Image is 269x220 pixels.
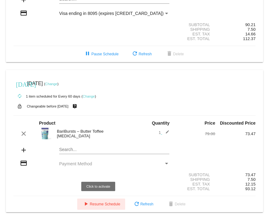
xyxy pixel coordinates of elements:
[215,22,256,27] div: 90.21
[59,161,170,166] mat-select: Payment Method
[161,48,189,60] button: Delete
[59,147,170,152] input: Search...
[54,129,134,138] div: BariBursts – Butter Toffee [MEDICAL_DATA]
[175,182,215,186] div: Est. Tax
[175,177,215,182] div: Shipping
[175,22,215,27] div: Subtotal
[245,32,256,36] span: 14.66
[84,52,118,56] span: Pause Schedule
[205,121,215,126] strong: Price
[16,93,23,100] mat-icon: autorenew
[59,11,170,16] mat-select: Payment Method
[245,182,256,186] span: 12.15
[71,102,78,110] mat-icon: live_help
[59,161,92,166] span: Payment Method
[27,104,68,108] small: Changeable before [DATE]
[82,201,90,208] mat-icon: play_arrow
[175,36,215,41] div: Est. Total
[175,131,215,136] div: 79.00
[175,27,215,32] div: Shipping
[59,11,163,16] span: Visa ending in 8095 (expires [CREDIT_CARD_DATA])
[131,52,152,56] span: Refresh
[243,36,255,41] span: 112.37
[248,27,256,32] span: 7.50
[82,202,120,206] span: Resume Schedule
[45,82,57,86] a: Change
[20,159,27,167] mat-icon: credit_card
[175,172,215,177] div: Subtotal
[167,201,175,208] mat-icon: delete
[126,48,157,60] button: Refresh
[39,121,55,126] strong: Product
[162,199,191,210] button: Delete
[77,199,125,210] button: Resume Schedule
[20,9,27,17] mat-icon: credit_card
[166,52,184,56] span: Delete
[162,130,169,137] mat-icon: edit
[131,50,139,58] mat-icon: refresh
[128,199,158,210] button: Refresh
[20,146,27,154] mat-icon: add
[16,102,23,110] mat-icon: lock_open
[133,202,153,206] span: Refresh
[82,94,96,98] small: ( )
[16,80,23,88] mat-icon: [DATE]
[245,186,256,191] span: 93.12
[84,50,91,58] mat-icon: pause
[215,172,256,177] div: 73.47
[248,177,256,182] span: 7.50
[220,121,255,126] strong: Discounted Price
[152,121,170,126] strong: Quantity
[20,130,27,137] mat-icon: clear
[175,32,215,36] div: Est. Tax
[215,131,256,136] div: 73.47
[79,48,123,60] button: Pause Schedule
[175,186,215,191] div: Est. Total
[44,82,59,86] small: ( )
[166,50,173,58] mat-icon: delete
[133,201,140,208] mat-icon: refresh
[13,94,80,98] small: 1 item scheduled for Every 60 days
[83,94,95,98] a: Change
[167,202,186,206] span: Delete
[39,127,51,140] img: BariBurst-Butter-Toffee-Calcium-Citrate.webp
[158,130,169,135] span: 1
